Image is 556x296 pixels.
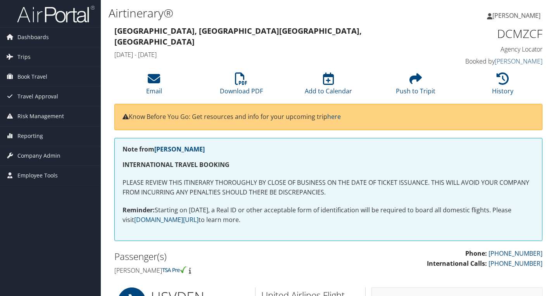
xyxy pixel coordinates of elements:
span: Risk Management [17,107,64,126]
a: [PERSON_NAME] [495,57,542,65]
strong: International Calls: [427,259,487,268]
span: Book Travel [17,67,47,86]
a: [DOMAIN_NAME][URL] [134,215,199,224]
a: here [327,112,341,121]
strong: [GEOGRAPHIC_DATA], [GEOGRAPHIC_DATA] [GEOGRAPHIC_DATA], [GEOGRAPHIC_DATA] [114,26,362,47]
a: [PHONE_NUMBER] [489,259,542,268]
strong: Reminder: [123,206,155,214]
span: Trips [17,47,31,67]
h2: Passenger(s) [114,250,323,263]
img: airportal-logo.png [17,5,95,23]
a: Add to Calendar [305,77,352,95]
h4: Booked by [444,57,543,65]
a: [PHONE_NUMBER] [489,249,542,258]
h1: Airtinerary® [109,5,402,21]
h4: [DATE] - [DATE] [114,50,433,59]
h4: Agency Locator [444,45,543,53]
span: Dashboards [17,28,49,47]
strong: Phone: [465,249,487,258]
a: [PERSON_NAME] [487,4,548,27]
span: [PERSON_NAME] [492,11,540,20]
span: Travel Approval [17,87,58,106]
strong: INTERNATIONAL TRAVEL BOOKING [123,160,230,169]
a: Push to Tripit [396,77,435,95]
h4: [PERSON_NAME] [114,266,323,275]
p: Starting on [DATE], a Real ID or other acceptable form of identification will be required to boar... [123,205,534,225]
a: Email [146,77,162,95]
span: Reporting [17,126,43,146]
h1: DCMZCF [444,26,543,42]
p: Know Before You Go: Get resources and info for your upcoming trip [123,112,534,122]
strong: Note from [123,145,205,153]
p: PLEASE REVIEW THIS ITINERARY THOROUGHLY BY CLOSE OF BUSINESS ON THE DATE OF TICKET ISSUANCE. THIS... [123,178,534,198]
span: Company Admin [17,146,60,165]
span: Employee Tools [17,166,58,185]
img: tsa-precheck.png [162,266,187,273]
a: [PERSON_NAME] [154,145,205,153]
a: History [492,77,513,95]
a: Download PDF [220,77,263,95]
